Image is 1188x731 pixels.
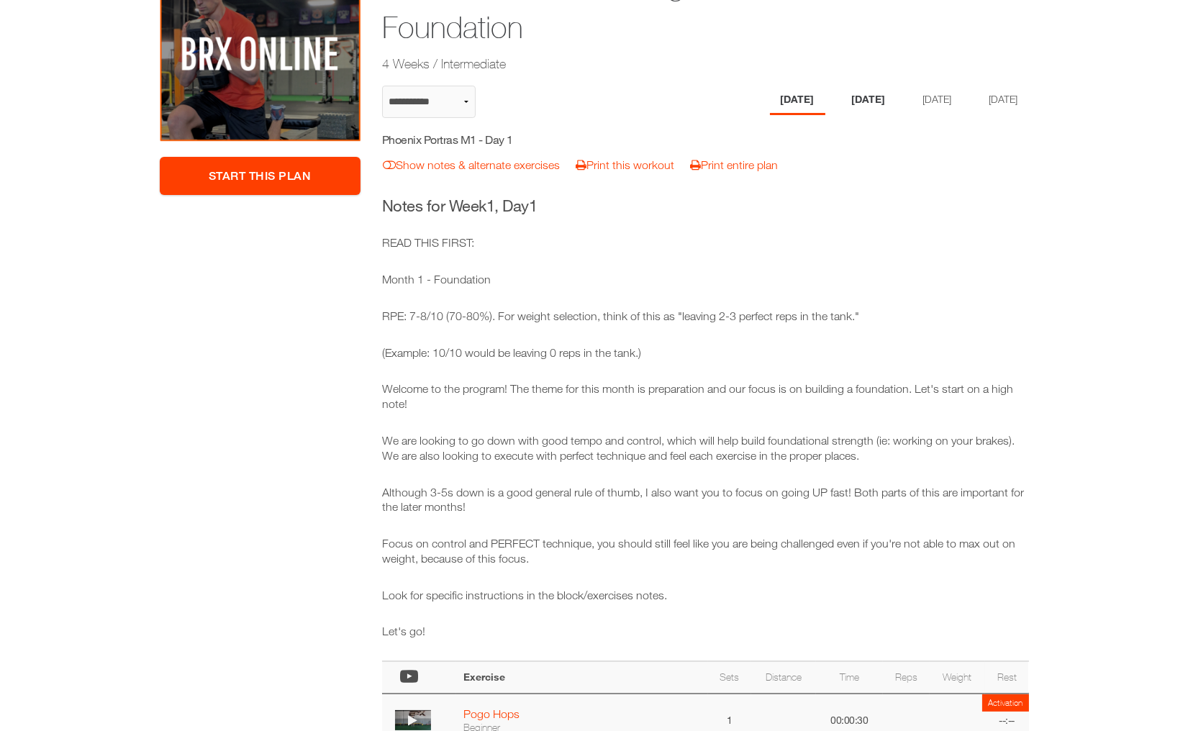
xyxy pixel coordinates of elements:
[382,624,1029,639] p: Let's go!
[160,157,361,195] a: Start This Plan
[382,381,1029,412] p: Welcome to the program! The theme for this month is preparation and our focus is on building a fo...
[912,86,963,115] li: Day 3
[463,707,520,720] a: Pogo Hops
[883,661,930,694] th: Reps
[382,132,639,147] h5: Phoenix Portras M1 - Day 1
[486,196,495,215] span: 1
[382,433,1029,463] p: We are looking to go down with good tempo and control, which will help build foundational strengt...
[576,158,674,171] a: Print this workout
[382,272,1029,287] p: Month 1 - Foundation
[382,485,1029,515] p: Although 3-5s down is a good general rule of thumb, I also want you to focus on going UP fast! Bo...
[382,588,1029,603] p: Look for specific instructions in the block/exercises notes.
[816,661,882,694] th: Time
[456,661,708,694] th: Exercise
[770,86,825,115] li: Day 1
[751,661,816,694] th: Distance
[841,86,897,115] li: Day 2
[708,661,751,694] th: Sets
[382,536,1029,566] p: Focus on control and PERFECT technique, you should still feel like you are being challenged even ...
[382,195,1029,217] h3: Notes for Week , Day
[982,694,1029,712] td: Activation
[930,661,985,694] th: Weight
[382,345,1029,360] p: (Example: 10/10 would be leaving 0 reps in the tank.)
[382,55,917,73] h2: 4 Weeks / Intermediate
[985,661,1028,694] th: Rest
[529,196,538,215] span: 1
[690,158,778,171] a: Print entire plan
[979,86,1029,115] li: Day 4
[395,710,431,730] img: thumbnail.png
[382,309,1029,324] p: RPE: 7-8/10 (70-80%). For weight selection, think of this as "leaving 2-3 perfect reps in the tank."
[382,235,1029,250] p: READ THIS FIRST:
[383,158,560,171] a: Show notes & alternate exercises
